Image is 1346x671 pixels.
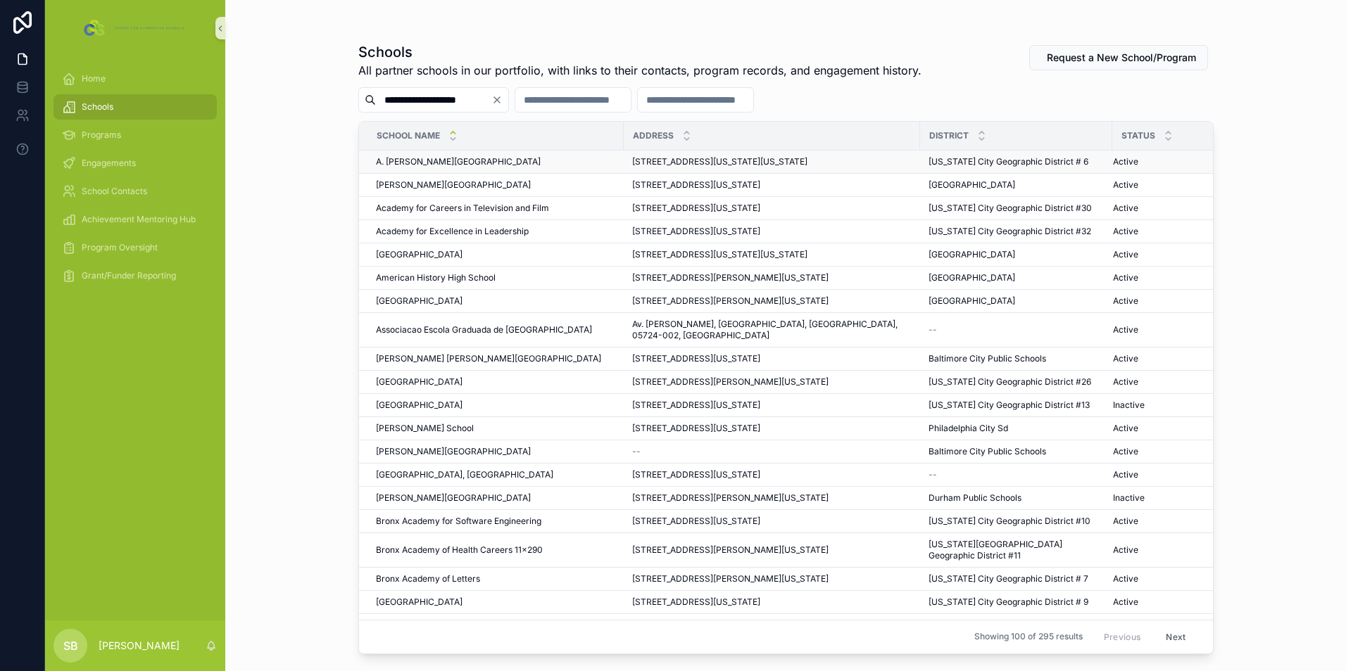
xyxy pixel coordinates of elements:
[632,179,912,191] a: [STREET_ADDRESS][US_STATE]
[929,596,1088,608] span: [US_STATE] City Geographic District # 9
[929,249,1104,260] a: [GEOGRAPHIC_DATA]
[376,226,529,237] span: Academy for Excellence in Leadership
[376,353,615,364] a: [PERSON_NAME] [PERSON_NAME][GEOGRAPHIC_DATA]
[1113,226,1138,237] span: Active
[1113,295,1207,307] a: Active
[376,446,615,457] a: [PERSON_NAME][GEOGRAPHIC_DATA]
[632,156,912,167] a: [STREET_ADDRESS][US_STATE][US_STATE]
[929,353,1046,364] span: Baltimore City Public Schools
[1113,272,1207,283] a: Active
[1113,249,1207,260] a: Active
[929,156,1104,167] a: [US_STATE] City Geographic District # 6
[632,446,641,457] span: --
[929,156,1088,167] span: [US_STATE] City Geographic District # 6
[376,544,543,556] span: Bronx Academy of Health Careers 11x290
[63,637,78,654] span: SB
[1113,203,1207,214] a: Active
[632,376,829,388] span: [STREET_ADDRESS][PERSON_NAME][US_STATE]
[632,469,760,480] span: [STREET_ADDRESS][US_STATE]
[929,573,1104,584] a: [US_STATE] City Geographic District # 7
[1113,324,1207,335] a: Active
[929,596,1104,608] a: [US_STATE] City Geographic District # 9
[1113,446,1138,457] span: Active
[632,400,760,411] span: [STREET_ADDRESS][US_STATE]
[632,203,760,214] span: [STREET_ADDRESS][US_STATE]
[632,272,829,283] span: [STREET_ADDRESS][PERSON_NAME][US_STATE]
[1113,156,1138,167] span: Active
[929,295,1015,307] span: [GEOGRAPHIC_DATA]
[1113,179,1207,191] a: Active
[929,203,1092,214] span: [US_STATE] City Geographic District #30
[632,596,760,608] span: [STREET_ADDRESS][US_STATE]
[929,400,1104,411] a: [US_STATE] City Geographic District #13
[632,544,912,556] a: [STREET_ADDRESS][PERSON_NAME][US_STATE]
[1121,130,1155,141] span: Status
[632,423,912,434] a: [STREET_ADDRESS][US_STATE]
[929,516,1090,527] span: [US_STATE] City Geographic District #10
[929,539,1104,561] a: [US_STATE][GEOGRAPHIC_DATA] Geographic District #11
[376,516,541,527] span: Bronx Academy for Software Engineering
[1113,353,1207,364] a: Active
[1113,492,1145,504] span: Inactive
[632,376,912,388] a: [STREET_ADDRESS][PERSON_NAME][US_STATE]
[1113,156,1207,167] a: Active
[929,446,1104,457] a: Baltimore City Public Schools
[632,469,912,480] a: [STREET_ADDRESS][US_STATE]
[1113,400,1145,411] span: Inactive
[376,596,615,608] a: [GEOGRAPHIC_DATA]
[632,226,760,237] span: [STREET_ADDRESS][US_STATE]
[376,400,615,411] a: [GEOGRAPHIC_DATA]
[376,544,615,556] a: Bronx Academy of Health Careers 11x290
[632,573,829,584] span: [STREET_ADDRESS][PERSON_NAME][US_STATE]
[1113,516,1207,527] a: Active
[1113,516,1138,527] span: Active
[632,353,760,364] span: [STREET_ADDRESS][US_STATE]
[1113,324,1138,335] span: Active
[632,295,829,307] span: [STREET_ADDRESS][PERSON_NAME][US_STATE]
[376,324,592,335] span: Associacao Escola Graduada de [GEOGRAPHIC_DATA]
[632,319,912,341] span: Av. [PERSON_NAME], [GEOGRAPHIC_DATA], [GEOGRAPHIC_DATA], 05724-002, [GEOGRAPHIC_DATA]
[1113,446,1207,457] a: Active
[376,295,463,307] span: [GEOGRAPHIC_DATA]
[1113,573,1207,584] a: Active
[929,353,1104,364] a: Baltimore City Public Schools
[929,446,1046,457] span: Baltimore City Public Schools
[632,203,912,214] a: [STREET_ADDRESS][US_STATE]
[376,516,615,527] a: Bronx Academy for Software Engineering
[1113,376,1207,388] a: Active
[632,295,912,307] a: [STREET_ADDRESS][PERSON_NAME][US_STATE]
[929,492,1021,504] span: Durham Public Schools
[376,203,549,214] span: Academy for Careers in Television and Film
[376,249,615,260] a: [GEOGRAPHIC_DATA]
[45,56,225,307] div: scrollable content
[54,66,217,91] a: Home
[929,226,1091,237] span: [US_STATE] City Geographic District #32
[929,249,1015,260] span: [GEOGRAPHIC_DATA]
[632,516,760,527] span: [STREET_ADDRESS][US_STATE]
[376,423,474,434] span: [PERSON_NAME] School
[1113,596,1207,608] a: Active
[929,272,1015,283] span: [GEOGRAPHIC_DATA]
[974,632,1083,643] span: Showing 100 of 295 results
[929,516,1104,527] a: [US_STATE] City Geographic District #10
[54,122,217,148] a: Programs
[929,179,1104,191] a: [GEOGRAPHIC_DATA]
[1113,573,1138,584] span: Active
[632,596,912,608] a: [STREET_ADDRESS][US_STATE]
[54,179,217,204] a: School Contacts
[633,130,674,141] span: Address
[376,249,463,260] span: [GEOGRAPHIC_DATA]
[929,376,1104,388] a: [US_STATE] City Geographic District #26
[376,156,615,167] a: A. [PERSON_NAME][GEOGRAPHIC_DATA]
[376,324,615,335] a: Associacao Escola Graduada de [GEOGRAPHIC_DATA]
[1113,249,1138,260] span: Active
[376,272,615,283] a: American History High School
[376,596,463,608] span: [GEOGRAPHIC_DATA]
[1156,626,1195,648] button: Next
[54,235,217,260] a: Program Oversight
[632,400,912,411] a: [STREET_ADDRESS][US_STATE]
[491,94,508,106] button: Clear
[632,446,912,457] a: --
[376,492,615,504] a: [PERSON_NAME][GEOGRAPHIC_DATA]
[376,353,601,364] span: [PERSON_NAME] [PERSON_NAME][GEOGRAPHIC_DATA]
